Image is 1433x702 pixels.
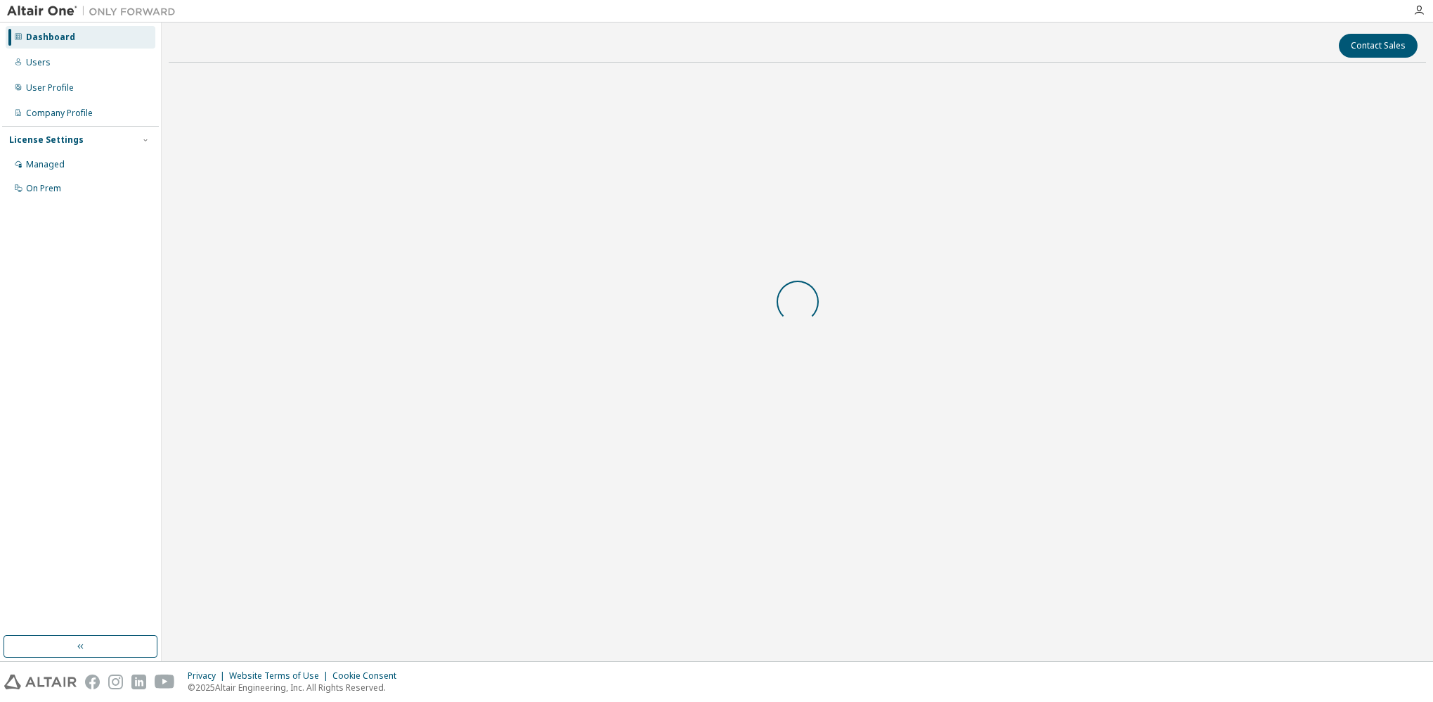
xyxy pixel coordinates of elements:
[332,670,405,682] div: Cookie Consent
[26,183,61,194] div: On Prem
[155,675,175,689] img: youtube.svg
[26,108,93,119] div: Company Profile
[7,4,183,18] img: Altair One
[1339,34,1418,58] button: Contact Sales
[188,670,229,682] div: Privacy
[26,32,75,43] div: Dashboard
[26,82,74,94] div: User Profile
[9,134,84,146] div: License Settings
[229,670,332,682] div: Website Terms of Use
[85,675,100,689] img: facebook.svg
[131,675,146,689] img: linkedin.svg
[4,675,77,689] img: altair_logo.svg
[188,682,405,694] p: © 2025 Altair Engineering, Inc. All Rights Reserved.
[26,159,65,170] div: Managed
[108,675,123,689] img: instagram.svg
[26,57,51,68] div: Users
